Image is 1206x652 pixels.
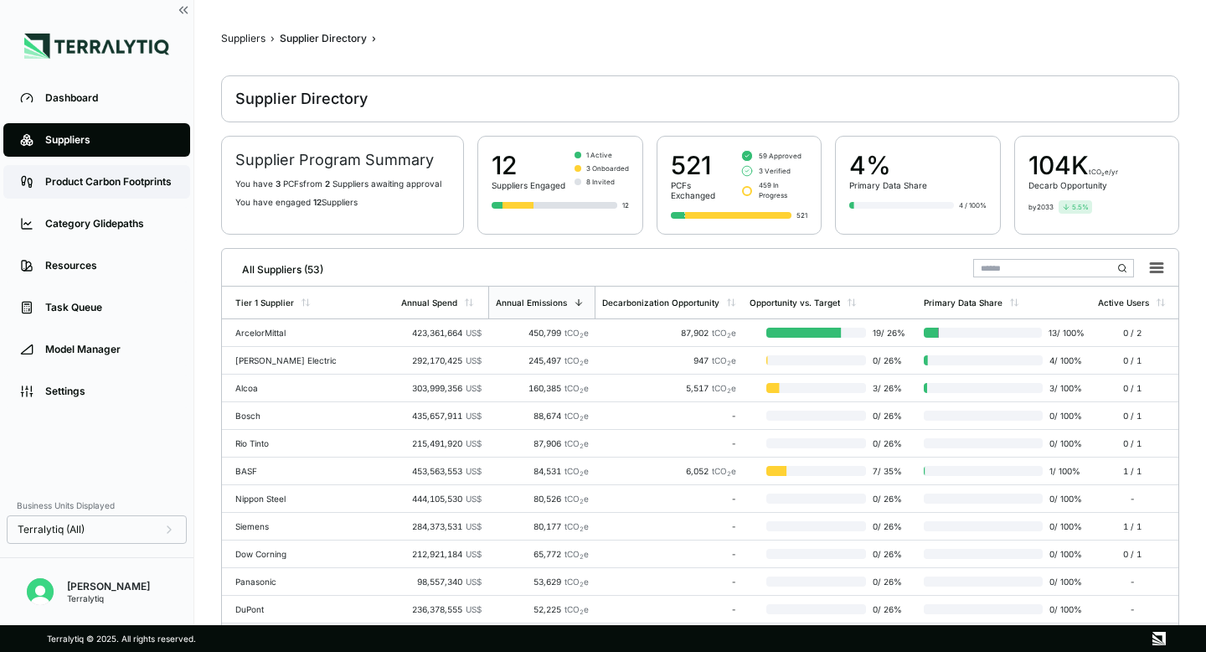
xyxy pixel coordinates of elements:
[622,200,629,210] div: 12
[1098,604,1166,614] div: -
[866,604,910,614] span: 0 / 26 %
[586,150,612,160] span: 1 Active
[235,197,450,207] p: You have engaged Suppliers
[602,328,736,338] div: 87,902
[401,494,482,504] div: 444,105,530
[235,328,388,338] div: ArcelorMittal
[1072,202,1089,212] span: 5.5 %
[866,383,910,393] span: 3 / 26 %
[580,415,584,422] sub: 2
[564,577,589,587] span: tCO e
[1098,577,1166,587] div: -
[1028,180,1118,190] div: Decarb Opportunity
[276,179,281,189] span: 3
[1043,549,1085,559] span: 0 / 100 %
[602,298,719,308] div: Decarbonization Opportunity
[466,577,482,587] span: US$
[271,32,275,45] span: ›
[401,328,482,338] div: 423,361,664
[235,604,388,614] div: DuPont
[750,298,840,308] div: Opportunity vs. Target
[580,442,584,450] sub: 2
[466,383,482,393] span: US$
[564,494,589,504] span: tCO e
[495,383,589,393] div: 160,385
[235,298,294,308] div: Tier 1 Supplier
[235,89,368,109] div: Supplier Directory
[866,328,910,338] span: 19 / 26 %
[466,604,482,614] span: US$
[492,150,565,180] div: 12
[401,577,482,587] div: 98,557,340
[1043,604,1085,614] span: 0 / 100 %
[602,411,736,421] div: -
[580,470,584,478] sub: 2
[235,355,388,365] div: [PERSON_NAME] Electric
[24,34,169,59] img: Logo
[866,494,910,504] span: 0 / 26 %
[67,593,150,603] div: Terralytiq
[401,298,457,308] div: Annual Spend
[495,604,589,614] div: 52,225
[235,577,388,587] div: Panasonic
[580,525,584,533] sub: 2
[466,355,482,365] span: US$
[7,495,187,515] div: Business Units Displayed
[759,166,791,176] span: 3 Verified
[712,328,736,338] span: tCO e
[495,438,589,448] div: 87,906
[564,355,589,365] span: tCO e
[959,200,987,210] div: 4 / 100%
[580,387,584,395] sub: 2
[1098,383,1166,393] div: 0 / 1
[580,332,584,339] sub: 2
[466,549,482,559] span: US$
[1043,383,1085,393] span: 3 / 100 %
[727,387,731,395] sub: 2
[602,438,736,448] div: -
[727,360,731,367] sub: 2
[492,180,565,190] div: Suppliers Engaged
[235,179,450,189] p: You have PCF s from Supplier s awaiting approval
[18,523,85,536] span: Terralytiq (All)
[235,466,388,476] div: BASF
[45,343,173,356] div: Model Manager
[759,151,801,161] span: 59 Approved
[580,608,584,616] sub: 2
[466,466,482,476] span: US$
[280,32,367,45] div: Supplier Directory
[401,521,482,531] div: 284,373,531
[235,494,388,504] div: Nippon Steel
[1089,168,1118,176] span: tCO₂e/yr
[586,163,629,173] span: 3 Onboarded
[495,466,589,476] div: 84,531
[495,355,589,365] div: 245,497
[564,411,589,421] span: tCO e
[401,355,482,365] div: 292,170,425
[1028,202,1054,212] div: by 2033
[235,150,450,170] h2: Supplier Program Summary
[466,494,482,504] span: US$
[586,177,615,187] span: 8 Invited
[235,521,388,531] div: Siemens
[495,328,589,338] div: 450,799
[727,332,731,339] sub: 2
[866,577,910,587] span: 0 / 26 %
[401,604,482,614] div: 236,378,555
[466,328,482,338] span: US$
[866,411,910,421] span: 0 / 26 %
[1043,438,1085,448] span: 0 / 100 %
[759,180,807,200] span: 459 In Progress
[602,577,736,587] div: -
[45,133,173,147] div: Suppliers
[45,259,173,272] div: Resources
[1098,298,1149,308] div: Active Users
[602,549,736,559] div: -
[495,411,589,421] div: 88,674
[1043,355,1085,365] span: 4 / 100 %
[712,466,736,476] span: tCO e
[564,604,589,614] span: tCO e
[466,521,482,531] span: US$
[602,355,736,365] div: 947
[313,197,322,207] span: 12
